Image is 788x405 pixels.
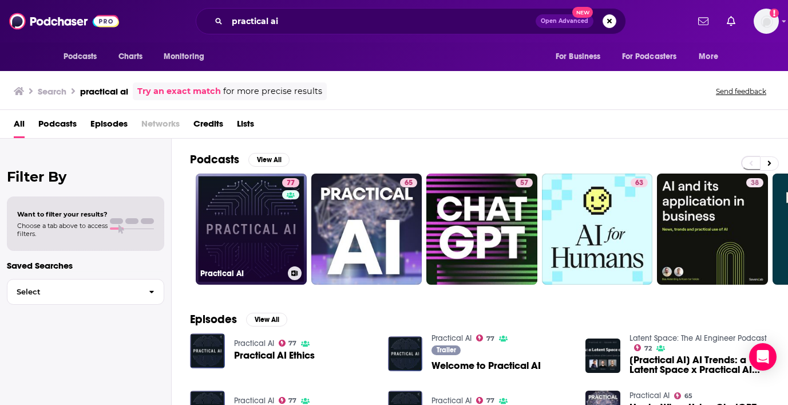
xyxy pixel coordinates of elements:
span: 77 [486,398,494,403]
span: 77 [288,398,296,403]
span: 57 [520,178,528,189]
span: 65 [684,394,692,399]
a: 77 [279,397,297,404]
button: open menu [615,46,694,68]
button: Select [7,279,164,305]
span: For Podcasters [622,49,677,65]
button: View All [248,153,290,167]
div: Search podcasts, credits, & more... [196,8,626,34]
span: 77 [288,341,296,346]
input: Search podcasts, credits, & more... [227,12,536,30]
a: Credits [193,115,223,138]
span: Want to filter your results? [17,210,108,218]
span: 38 [751,178,759,189]
a: 38 [657,174,768,285]
span: Charts [118,49,143,65]
a: PodcastsView All [190,152,290,167]
span: 77 [486,336,494,341]
span: 77 [287,178,295,189]
h3: practical ai [80,86,128,97]
a: 77 [476,397,494,404]
span: New [572,7,593,18]
span: Select [7,288,140,296]
a: All [14,115,25,138]
a: 77 [279,340,297,347]
a: 57 [426,174,537,285]
img: [Practical AI] AI Trends: a Latent Space x Practical AI crossover pod! [585,339,620,373]
span: Trailer [437,347,456,353]
span: Open Advanced [541,18,588,24]
h2: Filter By [7,168,164,185]
a: Practical AI [431,333,472,343]
button: open menu [691,46,732,68]
h2: Episodes [190,312,237,327]
button: Show profile menu [754,9,779,34]
a: 63 [542,174,653,285]
a: 65 [400,178,417,187]
span: Monitoring [164,49,204,65]
a: 77Practical AI [196,174,307,285]
div: Open Intercom Messenger [749,343,777,371]
span: 72 [644,346,652,351]
span: 65 [405,178,413,189]
a: Welcome to Practical AI [431,361,541,371]
a: 57 [516,178,533,187]
p: Saved Searches [7,260,164,271]
button: Send feedback [712,86,770,96]
span: Networks [141,115,180,138]
img: Podchaser - Follow, Share and Rate Podcasts [9,10,119,32]
a: Podcasts [38,115,77,138]
h3: Search [38,86,66,97]
svg: Add a profile image [770,9,779,18]
span: for more precise results [223,85,322,98]
a: Practical AI Ethics [234,351,315,360]
h2: Podcasts [190,152,239,167]
img: Practical AI Ethics [190,333,225,368]
a: Latent Space: The AI Engineer Podcast [629,333,767,343]
a: Show notifications dropdown [694,11,713,31]
button: open menu [56,46,112,68]
a: Show notifications dropdown [722,11,740,31]
a: EpisodesView All [190,312,287,327]
span: For Business [556,49,601,65]
a: 77 [476,335,494,341]
a: 65 [311,174,422,285]
span: Logged in as addi44 [754,9,779,34]
button: View All [246,313,287,327]
a: 63 [631,178,648,187]
span: 63 [635,178,643,189]
a: [Practical AI] AI Trends: a Latent Space x Practical AI crossover pod! [629,355,770,375]
a: 72 [634,344,652,351]
span: Choose a tab above to access filters. [17,222,108,238]
a: 77 [282,178,299,187]
span: More [699,49,718,65]
a: Charts [111,46,150,68]
a: Try an exact match [137,85,221,98]
a: 65 [674,392,692,399]
img: User Profile [754,9,779,34]
a: Practical AI [629,391,670,400]
a: Practical AI [234,339,274,348]
a: Lists [237,115,254,138]
button: open menu [548,46,615,68]
button: Open AdvancedNew [536,14,593,28]
a: Episodes [90,115,128,138]
h3: Practical AI [200,269,283,278]
button: open menu [156,46,219,68]
a: 38 [746,178,763,187]
span: Podcasts [64,49,97,65]
img: Welcome to Practical AI [388,336,423,371]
